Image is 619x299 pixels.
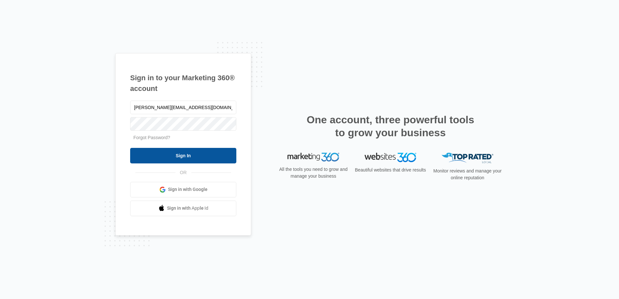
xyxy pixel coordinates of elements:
h2: One account, three powerful tools to grow your business [305,113,476,139]
a: Sign in with Apple Id [130,201,236,216]
input: Email [130,101,236,114]
input: Sign In [130,148,236,163]
img: Marketing 360 [287,153,339,162]
p: All the tools you need to grow and manage your business [277,166,350,180]
span: Sign in with Google [168,186,208,193]
span: OR [175,169,191,176]
h1: Sign in to your Marketing 360® account [130,72,236,94]
a: Forgot Password? [133,135,170,140]
p: Monitor reviews and manage your online reputation [431,168,504,181]
span: Sign in with Apple Id [167,205,208,212]
img: Websites 360 [365,153,416,162]
p: Beautiful websites that drive results [354,167,427,173]
img: Top Rated Local [442,153,493,163]
a: Sign in with Google [130,182,236,197]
